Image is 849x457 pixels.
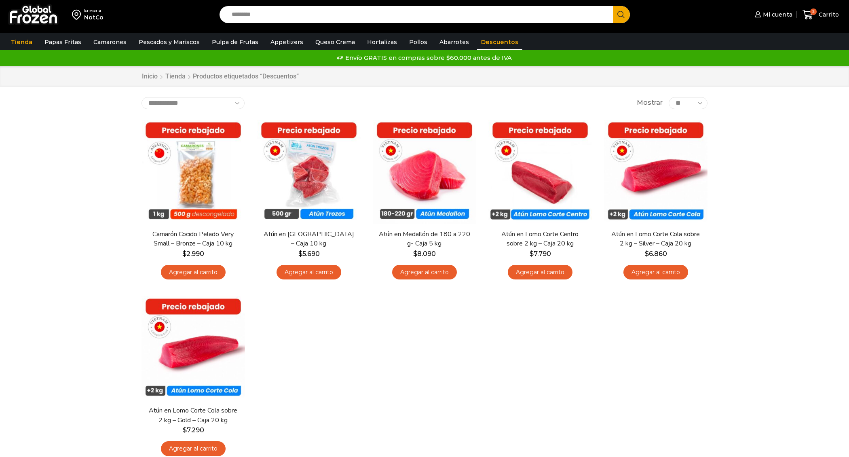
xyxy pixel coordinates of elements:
a: 2 Carrito [800,5,841,24]
a: Inicio [141,72,158,81]
bdi: 6.860 [645,250,667,258]
span: Carrito [817,11,839,19]
a: Agregar al carrito: “Atún en Lomo Corte Centro sobre 2 kg - Caja 20 kg” [508,265,572,280]
bdi: 7.790 [530,250,551,258]
a: Agregar al carrito: “Atún en Lomo Corte Cola sobre 2 kg - Silver - Caja 20 kg” [623,265,688,280]
span: Mostrar [637,98,663,108]
div: Enviar a [84,8,103,13]
span: $ [183,426,187,434]
a: Appetizers [266,34,307,50]
span: $ [645,250,649,258]
span: 2 [810,8,817,15]
a: Atún en Medallón de 180 a 220 g- Caja 5 kg [378,230,471,248]
span: $ [298,250,302,258]
bdi: 7.290 [183,426,204,434]
a: Atún en Lomo Corte Cola sobre 2 kg – Silver – Caja 20 kg [609,230,702,248]
span: Mi cuenta [761,11,792,19]
h1: Productos etiquetados “Descuentos” [193,72,299,80]
a: Abarrotes [435,34,473,50]
bdi: 5.690 [298,250,320,258]
span: $ [530,250,534,258]
span: $ [182,250,186,258]
a: Atún en Lomo Corte Centro sobre 2 kg – Caja 20 kg [494,230,587,248]
a: Pulpa de Frutas [208,34,262,50]
bdi: 8.090 [413,250,436,258]
a: Hortalizas [363,34,401,50]
a: Camarón Cocido Pelado Very Small – Bronze – Caja 10 kg [147,230,240,248]
a: Tienda [165,72,186,81]
a: Agregar al carrito: “Atún en Trozos - Caja 10 kg” [277,265,341,280]
bdi: 2.990 [182,250,204,258]
a: Agregar al carrito: “Atún en Medallón de 180 a 220 g- Caja 5 kg” [392,265,457,280]
span: $ [413,250,417,258]
div: NotCo [84,13,103,21]
a: Atún en [GEOGRAPHIC_DATA] – Caja 10 kg [262,230,355,248]
a: Papas Fritas [40,34,85,50]
a: Queso Crema [311,34,359,50]
a: Pescados y Mariscos [135,34,204,50]
select: Pedido de la tienda [141,97,245,109]
img: address-field-icon.svg [72,8,84,21]
a: Tienda [7,34,36,50]
a: Agregar al carrito: “Atún en Lomo Corte Cola sobre 2 kg - Gold – Caja 20 kg” [161,441,226,456]
a: Atún en Lomo Corte Cola sobre 2 kg – Gold – Caja 20 kg [147,406,240,425]
a: Descuentos [477,34,522,50]
a: Camarones [89,34,131,50]
nav: Breadcrumb [141,72,299,81]
button: Search button [613,6,630,23]
a: Pollos [405,34,431,50]
a: Mi cuenta [753,6,792,23]
a: Agregar al carrito: “Camarón Cocido Pelado Very Small - Bronze - Caja 10 kg” [161,265,226,280]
